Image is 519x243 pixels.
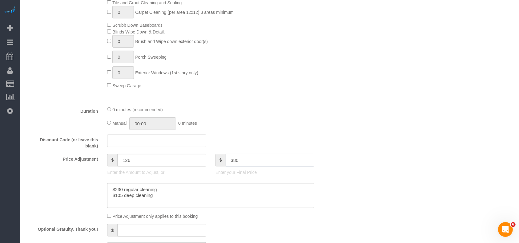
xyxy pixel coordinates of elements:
[112,0,182,5] span: Tile and Grout Cleaning and Sealing
[22,224,103,232] label: Optional Gratuity. Thank you!
[112,121,127,126] span: Manual
[112,107,163,112] span: 0 minutes (recommended)
[107,169,206,175] p: Enter the Amount to Adjust, or
[22,135,103,149] label: Discount Code (or leave this blank)
[215,169,314,175] p: Enter your Final Price
[112,29,165,34] span: Blinds Wipe Down & Detail.
[107,224,117,237] span: $
[135,39,208,44] span: Brush and Wipe down exterior door(s)
[178,121,197,126] span: 0 minutes
[112,83,141,88] span: Sweep Garage
[135,70,198,75] span: Exterior Windows (1st story only)
[107,154,117,167] span: $
[498,222,513,237] iframe: Intercom live chat
[226,154,315,167] input: final price
[4,6,16,15] img: Automaid Logo
[135,55,167,60] span: Porch Sweeping
[112,214,198,219] span: Price Adjustment only applies to this booking
[112,23,163,28] span: Scrubb Down Baseboards
[215,154,226,167] span: $
[135,10,234,15] span: Carpet Cleaning (per area 12x12) 3 areas minimum
[22,154,103,162] label: Price Adjustment
[22,106,103,114] label: Duration
[511,222,516,227] span: 6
